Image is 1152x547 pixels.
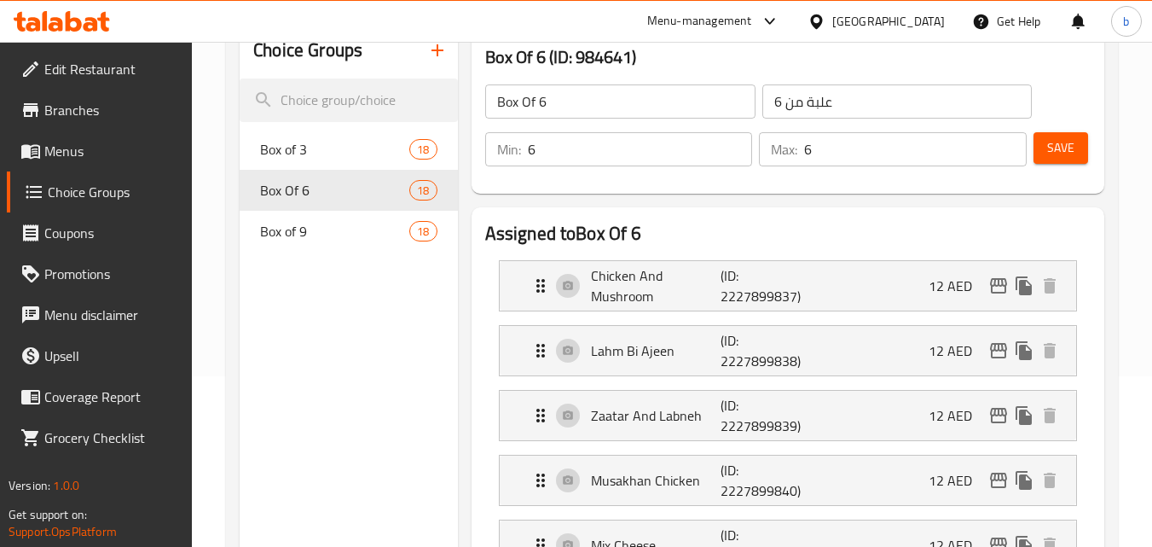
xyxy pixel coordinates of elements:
[721,460,808,501] p: (ID: 2227899840)
[497,139,521,160] p: Min:
[591,405,721,426] p: Zaatar And Labneh
[1033,132,1088,164] button: Save
[591,470,721,491] p: Musakhan Chicken
[260,139,409,160] span: Box of 3
[1011,403,1037,428] button: duplicate
[7,90,193,131] a: Branches
[53,474,79,497] span: 1.0.0
[485,448,1091,513] li: Expand
[485,44,1091,71] h3: Box Of 6 (ID: 984641)
[7,294,193,335] a: Menu disclaimer
[832,12,945,31] div: [GEOGRAPHIC_DATA]
[44,100,179,120] span: Branches
[240,211,457,252] div: Box of 918
[500,391,1076,440] div: Expand
[7,417,193,458] a: Grocery Checklist
[409,139,437,160] div: Choices
[7,172,193,212] a: Choice Groups
[591,340,721,361] p: Lahm Bi Ajeen
[1037,273,1062,299] button: delete
[929,405,986,426] p: 12 AED
[721,265,808,306] p: (ID: 2227899837)
[9,503,87,526] span: Get support on:
[929,340,986,361] p: 12 AED
[44,59,179,79] span: Edit Restaurant
[1011,273,1037,299] button: duplicate
[410,224,436,240] span: 18
[410,183,436,199] span: 18
[7,335,193,376] a: Upsell
[44,387,179,407] span: Coverage Report
[260,221,409,241] span: Box of 9
[986,273,1011,299] button: edit
[44,141,179,161] span: Menus
[1037,338,1062,364] button: delete
[9,474,50,497] span: Version:
[409,221,437,241] div: Choices
[721,395,808,436] p: (ID: 2227899839)
[929,470,986,491] p: 12 AED
[260,180,409,201] span: Box Of 6
[410,142,436,158] span: 18
[485,221,1091,247] h2: Assigned to Box Of 6
[986,403,1011,428] button: edit
[485,253,1091,318] li: Expand
[44,428,179,448] span: Grocery Checklist
[240,79,457,122] input: search
[986,338,1011,364] button: edit
[44,223,179,243] span: Coupons
[771,139,797,160] p: Max:
[7,131,193,172] a: Menus
[1123,12,1129,31] span: b
[7,212,193,253] a: Coupons
[240,129,457,170] div: Box of 318
[929,276,986,296] p: 12 AED
[485,383,1091,448] li: Expand
[253,38,362,63] h2: Choice Groups
[500,326,1076,375] div: Expand
[44,264,179,284] span: Promotions
[7,49,193,90] a: Edit Restaurant
[986,468,1011,493] button: edit
[48,182,179,202] span: Choice Groups
[1047,137,1074,159] span: Save
[1011,468,1037,493] button: duplicate
[7,253,193,294] a: Promotions
[721,330,808,371] p: (ID: 2227899838)
[647,11,752,32] div: Menu-management
[44,305,179,325] span: Menu disclaimer
[44,346,179,366] span: Upsell
[240,170,457,211] div: Box Of 618
[1037,468,1062,493] button: delete
[591,265,721,306] p: Chicken And Mushroom
[500,456,1076,505] div: Expand
[1037,403,1062,428] button: delete
[1011,338,1037,364] button: duplicate
[485,318,1091,383] li: Expand
[500,261,1076,311] div: Expand
[9,521,117,543] a: Support.OpsPlatform
[7,376,193,417] a: Coverage Report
